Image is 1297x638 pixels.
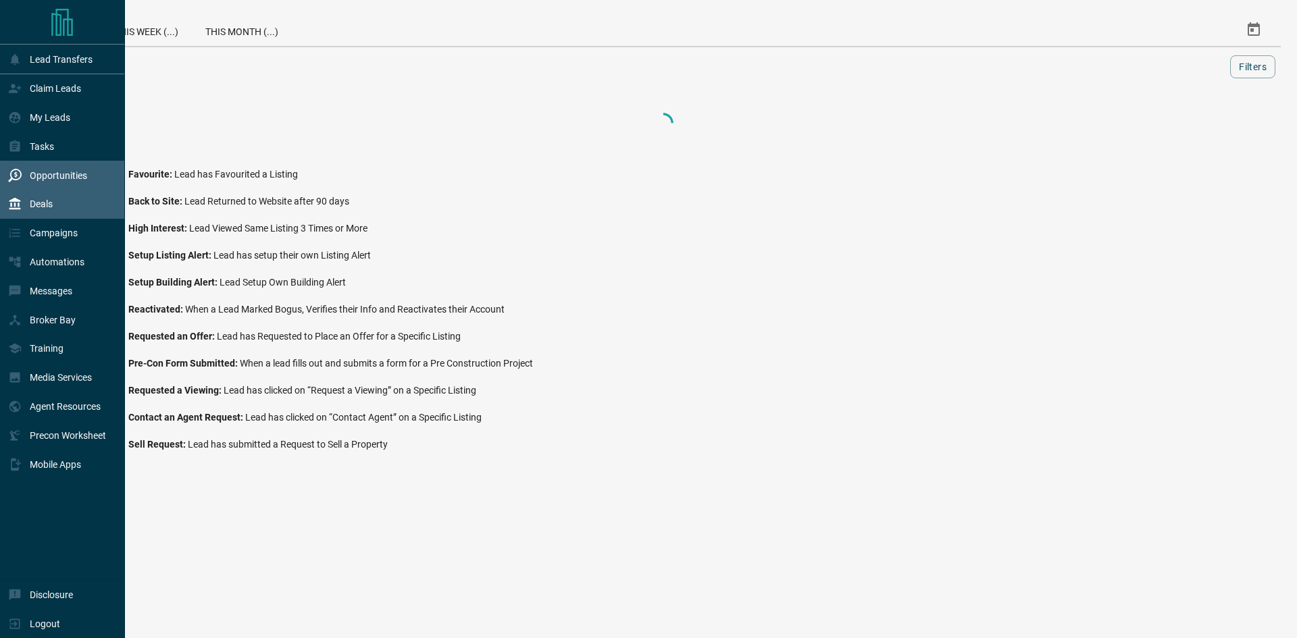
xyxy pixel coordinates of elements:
[213,250,371,261] span: Lead has setup their own Listing Alert
[217,331,461,342] span: Lead has Requested to Place an Offer for a Specific Listing
[128,358,240,369] span: Pre-Con Form Submitted
[184,196,349,207] span: Lead Returned to Website after 90 days
[192,14,292,46] div: This Month (...)
[128,331,217,342] span: Requested an Offer
[128,223,189,234] span: High Interest
[128,277,220,288] span: Setup Building Alert
[174,169,298,180] span: Lead has Favourited a Listing
[128,304,185,315] span: Reactivated
[596,109,731,136] div: Loading
[224,385,476,396] span: Lead has clicked on “Request a Viewing” on a Specific Listing
[128,169,174,180] span: Favourite
[128,439,188,450] span: Sell Request
[1230,55,1275,78] button: Filters
[240,358,533,369] span: When a lead fills out and submits a form for a Pre Construction Project
[245,412,482,423] span: Lead has clicked on “Contact Agent” on a Specific Listing
[128,412,245,423] span: Contact an Agent Request
[1238,14,1270,46] button: Select Date Range
[188,439,388,450] span: Lead has submitted a Request to Sell a Property
[101,14,192,46] div: This Week (...)
[128,250,213,261] span: Setup Listing Alert
[189,223,367,234] span: Lead Viewed Same Listing 3 Times or More
[128,385,224,396] span: Requested a Viewing
[220,277,346,288] span: Lead Setup Own Building Alert
[128,196,184,207] span: Back to Site
[185,304,505,315] span: When a Lead Marked Bogus, Verifies their Info and Reactivates their Account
